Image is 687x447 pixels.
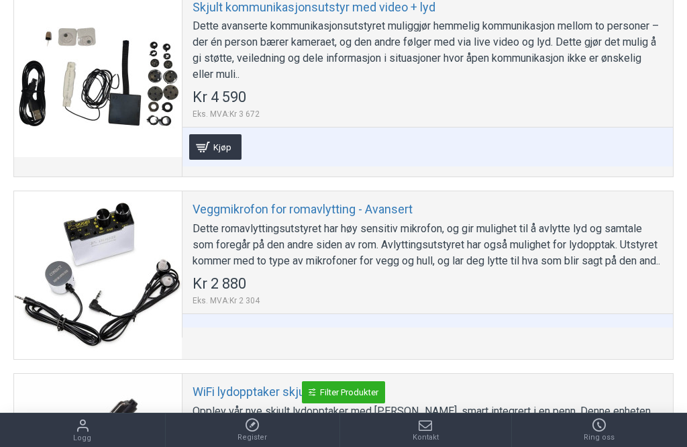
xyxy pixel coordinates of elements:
span: Kjøp [210,143,235,152]
span: Kr 2 880 [193,277,246,291]
span: Eks. MVA:Kr 3 672 [193,108,260,120]
a: Filter Produkter [302,381,385,403]
span: Kr 4 590 [193,90,246,105]
a: Register [166,413,340,447]
span: Kontakt [413,432,439,444]
span: Ring oss [584,432,615,444]
a: Veggmikrofon for romavlytting - Avansert [193,201,413,217]
a: Veggmikrofon for romavlytting - Avansert [14,191,182,359]
span: Logg [73,433,91,444]
a: WiFi lydopptaker skjult i penn [193,384,347,399]
a: Kontakt [340,413,511,447]
span: Eks. MVA:Kr 2 304 [193,295,260,307]
div: Dette romavlyttingsutstyret har høy sensitiv mikrofon, og gir mulighet til å avlytte lyd og samta... [193,221,663,269]
span: Register [237,432,267,444]
div: Dette avanserte kommunikasjonsutstyret muliggjør hemmelig kommunikasjon mellom to personer – der ... [193,18,663,83]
